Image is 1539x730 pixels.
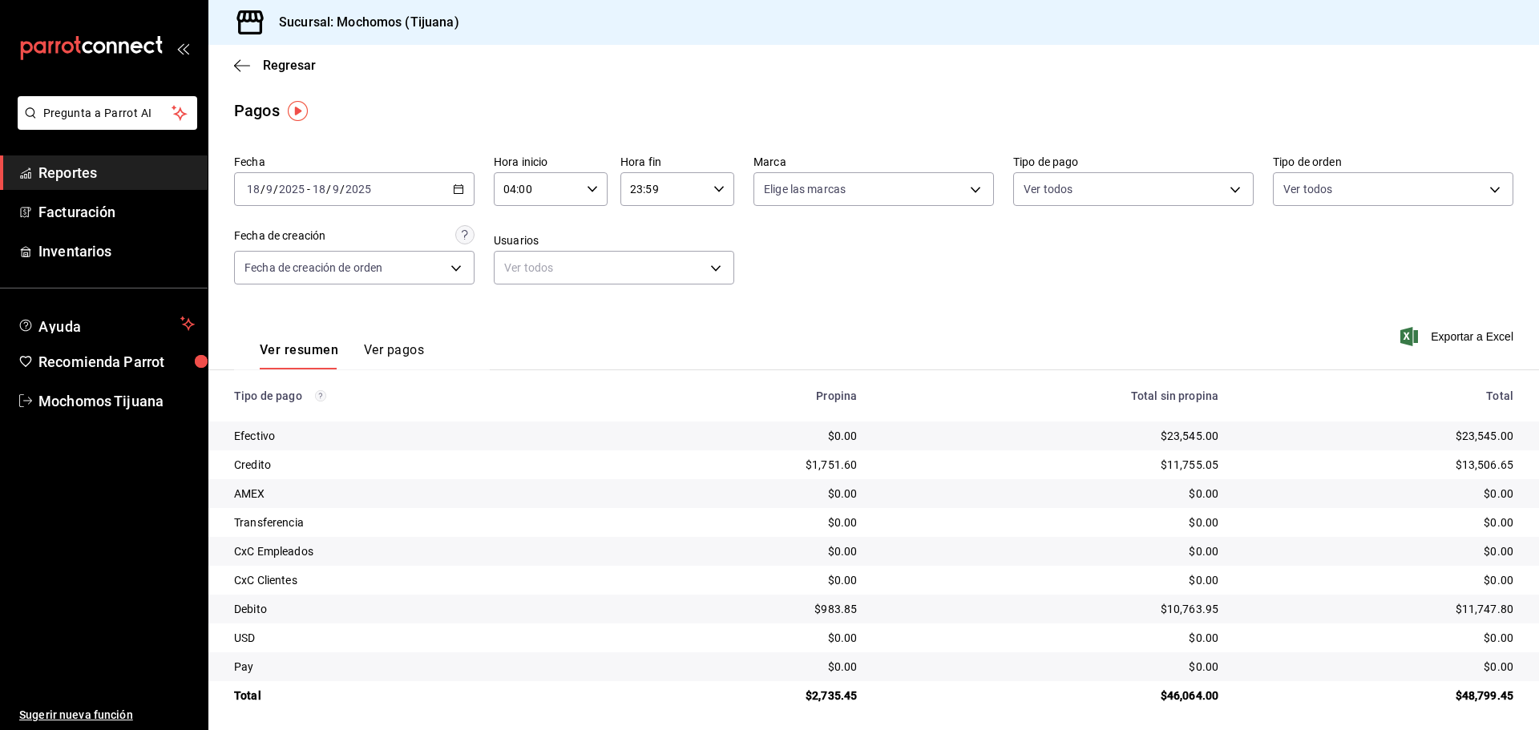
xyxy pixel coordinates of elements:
input: -- [312,183,326,196]
span: Reportes [38,162,195,184]
div: $0.00 [637,630,858,646]
span: / [261,183,265,196]
div: $11,755.05 [883,457,1218,473]
div: $11,747.80 [1244,601,1513,617]
div: $0.00 [637,486,858,502]
span: Sugerir nueva función [19,707,195,724]
input: -- [332,183,340,196]
button: Pregunta a Parrot AI [18,96,197,130]
div: $0.00 [637,543,858,559]
div: $0.00 [1244,630,1513,646]
div: Tipo de pago [234,389,612,402]
div: $10,763.95 [883,601,1218,617]
span: / [326,183,331,196]
div: $983.85 [637,601,858,617]
div: $0.00 [637,659,858,675]
div: Debito [234,601,612,617]
div: $0.00 [1244,514,1513,530]
label: Tipo de pago [1013,156,1254,167]
img: Tooltip marker [288,101,308,121]
a: Pregunta a Parrot AI [11,116,197,133]
div: $0.00 [883,486,1218,502]
div: $13,506.65 [1244,457,1513,473]
div: AMEX [234,486,612,502]
div: Propina [637,389,858,402]
label: Usuarios [494,235,734,246]
span: Pregunta a Parrot AI [43,105,172,122]
div: $0.00 [883,630,1218,646]
div: $0.00 [883,659,1218,675]
div: Efectivo [234,428,612,444]
div: Total [234,688,612,704]
div: $0.00 [1244,543,1513,559]
div: USD [234,630,612,646]
div: $0.00 [637,514,858,530]
label: Tipo de orden [1273,156,1513,167]
label: Fecha [234,156,475,167]
div: $46,064.00 [883,688,1218,704]
input: ---- [278,183,305,196]
div: $2,735.45 [637,688,858,704]
span: Ayuda [38,314,174,333]
div: $0.00 [883,572,1218,588]
span: - [307,183,310,196]
div: Total sin propina [883,389,1218,402]
div: $0.00 [637,572,858,588]
span: Fecha de creación de orden [244,260,382,276]
h3: Sucursal: Mochomos (Tijuana) [266,13,459,32]
div: Credito [234,457,612,473]
div: $0.00 [1244,659,1513,675]
label: Hora inicio [494,156,608,167]
div: $23,545.00 [1244,428,1513,444]
div: $1,751.60 [637,457,858,473]
button: Ver resumen [260,342,338,369]
div: $0.00 [883,514,1218,530]
div: Ver todos [494,251,734,284]
button: open_drawer_menu [176,42,189,54]
div: CxC Empleados [234,543,612,559]
div: Pagos [234,99,280,123]
span: / [340,183,345,196]
div: $0.00 [883,543,1218,559]
span: Regresar [263,58,316,73]
span: Inventarios [38,240,195,262]
div: $0.00 [1244,572,1513,588]
button: Exportar a Excel [1404,327,1513,346]
div: $0.00 [637,428,858,444]
span: Facturación [38,201,195,223]
div: Pay [234,659,612,675]
label: Hora fin [620,156,734,167]
svg: Los pagos realizados con Pay y otras terminales son montos brutos. [315,390,326,401]
div: Transferencia [234,514,612,530]
span: Ver todos [1283,181,1332,197]
div: $23,545.00 [883,428,1218,444]
div: $0.00 [1244,486,1513,502]
label: Marca [753,156,994,167]
button: Ver pagos [364,342,424,369]
div: CxC Clientes [234,572,612,588]
div: navigation tabs [260,342,424,369]
span: Mochomos Tijuana [38,390,195,412]
span: / [273,183,278,196]
input: -- [246,183,261,196]
div: $48,799.45 [1244,688,1513,704]
input: -- [265,183,273,196]
div: Fecha de creación [234,228,325,244]
div: Total [1244,389,1513,402]
button: Regresar [234,58,316,73]
span: Elige las marcas [764,181,846,197]
span: Recomienda Parrot [38,351,195,373]
span: Ver todos [1024,181,1072,197]
input: ---- [345,183,372,196]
